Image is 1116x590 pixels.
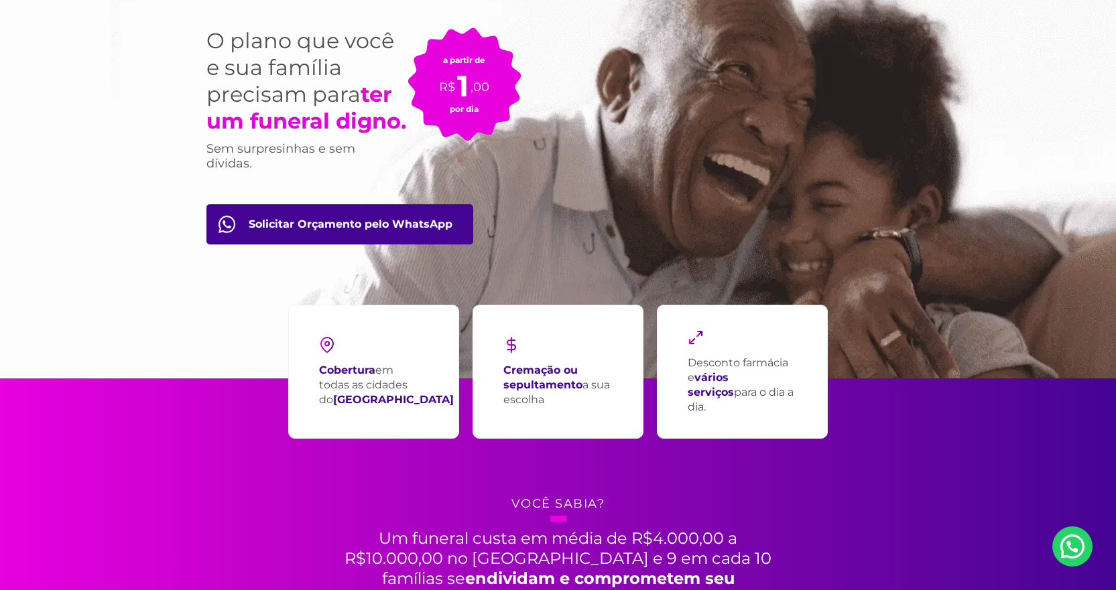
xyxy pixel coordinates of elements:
span: Sem surpresinhas e sem dívidas. [206,141,355,171]
strong: Cobertura [319,364,375,376]
img: dollar [503,337,519,353]
h1: O plano que você e sua família precisam para [206,27,408,135]
p: a sua escolha [503,363,613,407]
strong: Cremação ou sepultamento [503,364,582,391]
img: fale com consultor [219,216,235,233]
h4: Você sabia? [206,492,910,516]
small: por dia [450,104,479,114]
img: maximize [688,329,704,346]
img: pin [319,337,335,353]
span: 1 [457,68,469,104]
strong: vários serviços [688,371,734,398]
p: R$ ,00 [439,65,489,96]
p: em todas as cidades do [319,363,454,407]
strong: [GEOGRAPHIC_DATA] [333,393,454,406]
a: Nosso Whatsapp [1052,526,1093,567]
strong: ter um funeral digno. [206,81,406,134]
p: Desconto farmácia e para o dia a dia. [688,356,797,415]
a: Orçamento pelo WhatsApp btn-orcamento [206,204,473,244]
small: a partir de [443,55,485,65]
